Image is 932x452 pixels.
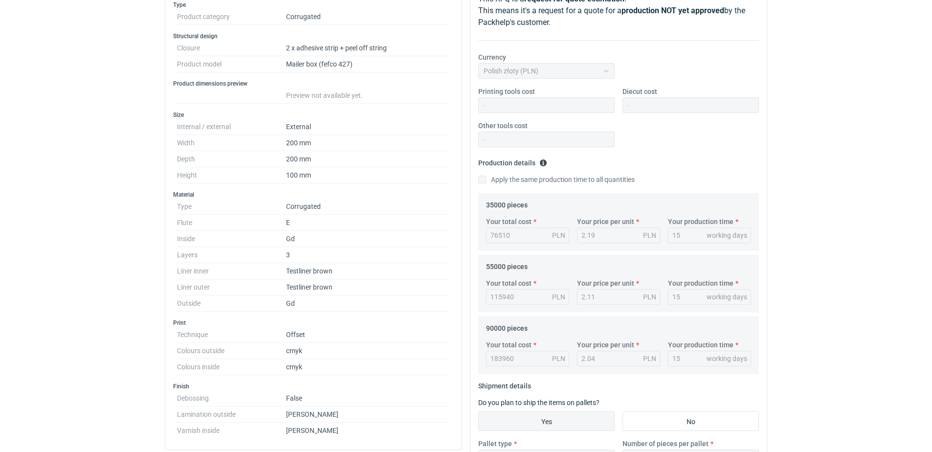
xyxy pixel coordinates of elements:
[707,354,747,363] div: working days
[286,167,450,183] dd: 100 mm
[668,340,733,350] label: Your production time
[173,111,454,119] h3: Size
[643,292,656,302] div: PLN
[286,91,363,99] span: Preview not available yet.
[286,247,450,263] dd: 3
[177,423,286,434] dt: Varnish inside
[486,217,532,226] label: Your total cost
[486,278,532,288] label: Your total cost
[286,343,450,359] dd: cmyk
[177,119,286,135] dt: Internal / external
[177,199,286,215] dt: Type
[577,340,634,350] label: Your price per unit
[286,135,450,151] dd: 200 mm
[177,40,286,56] dt: Closure
[478,52,506,62] label: Currency
[552,354,565,363] div: PLN
[173,191,454,199] h3: Material
[621,6,724,15] strong: production NOT yet approved
[173,383,454,390] h3: Finish
[286,231,450,247] dd: Gd
[478,399,599,407] label: Do you plan to ship the items on pallets?
[286,199,450,215] dd: Corrugated
[286,9,450,25] dd: Corrugated
[177,167,286,183] dt: Height
[173,32,454,40] h3: Structural design
[286,390,450,407] dd: False
[177,407,286,423] dt: Lamination outside
[478,439,512,449] label: Pallet type
[478,121,528,131] label: Other tools cost
[286,263,450,279] dd: Testliner brown
[177,231,286,247] dt: Inside
[177,327,286,343] dt: Technique
[286,327,450,343] dd: Offset
[177,9,286,25] dt: Product category
[286,40,450,56] dd: 2 x adhesive strip + peel off string
[478,155,547,167] legend: Production details
[622,87,657,96] label: Diecut cost
[177,390,286,407] dt: Debossing
[486,340,532,350] label: Your total cost
[286,119,450,135] dd: External
[177,135,286,151] dt: Width
[286,423,450,434] dd: [PERSON_NAME]
[577,278,634,288] label: Your price per unit
[707,292,747,302] div: working days
[173,319,454,327] h3: Print
[177,56,286,72] dt: Product model
[286,295,450,312] dd: Gd
[286,359,450,375] dd: cmyk
[177,151,286,167] dt: Depth
[478,378,531,390] legend: Shipment details
[552,230,565,240] div: PLN
[486,320,528,332] legend: 90000 pieces
[177,247,286,263] dt: Layers
[622,439,709,449] label: Number of pieces per pallet
[286,407,450,423] dd: [PERSON_NAME]
[177,359,286,375] dt: Colours inside
[177,343,286,359] dt: Colours outside
[286,215,450,231] dd: E
[668,217,733,226] label: Your production time
[173,1,454,9] h3: Type
[173,80,454,88] h3: Product dimensions preview
[177,215,286,231] dt: Flute
[668,278,733,288] label: Your production time
[286,279,450,295] dd: Testliner brown
[286,56,450,72] dd: Mailer box (fefco 427)
[177,295,286,312] dt: Outside
[478,87,535,96] label: Printing tools cost
[486,197,528,209] legend: 35000 pieces
[177,263,286,279] dt: Liner inner
[643,230,656,240] div: PLN
[486,259,528,271] legend: 55000 pieces
[707,230,747,240] div: working days
[478,175,635,184] label: Apply the same production time to all quantities
[577,217,634,226] label: Your price per unit
[643,354,656,363] div: PLN
[286,151,450,167] dd: 200 mm
[177,279,286,295] dt: Liner outer
[552,292,565,302] div: PLN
